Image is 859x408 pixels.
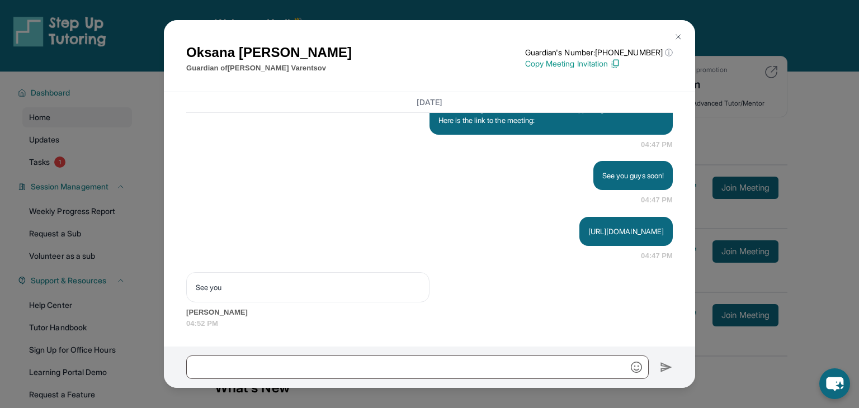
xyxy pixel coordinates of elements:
[186,63,352,74] p: Guardian of [PERSON_NAME] Varentsov
[186,42,352,63] h1: Oksana [PERSON_NAME]
[610,59,620,69] img: Copy Icon
[196,282,420,293] p: See you
[186,97,673,108] h3: [DATE]
[674,32,683,41] img: Close Icon
[525,58,673,69] p: Copy Meeting Invitation
[186,307,673,318] span: [PERSON_NAME]
[525,47,673,58] p: Guardian's Number: [PHONE_NUMBER]
[641,194,673,206] span: 04:47 PM
[186,318,673,329] span: 04:52 PM
[641,250,673,262] span: 04:47 PM
[819,368,850,399] button: chat-button
[631,362,642,373] img: Emoji
[602,170,664,181] p: See you guys soon!
[660,360,673,374] img: Send icon
[588,226,664,237] p: [URL][DOMAIN_NAME]
[438,103,664,126] p: Hello! Looking forward to our first session happening in 15 minutes. Here is the link to the meet...
[665,47,673,58] span: ⓘ
[641,139,673,150] span: 04:47 PM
